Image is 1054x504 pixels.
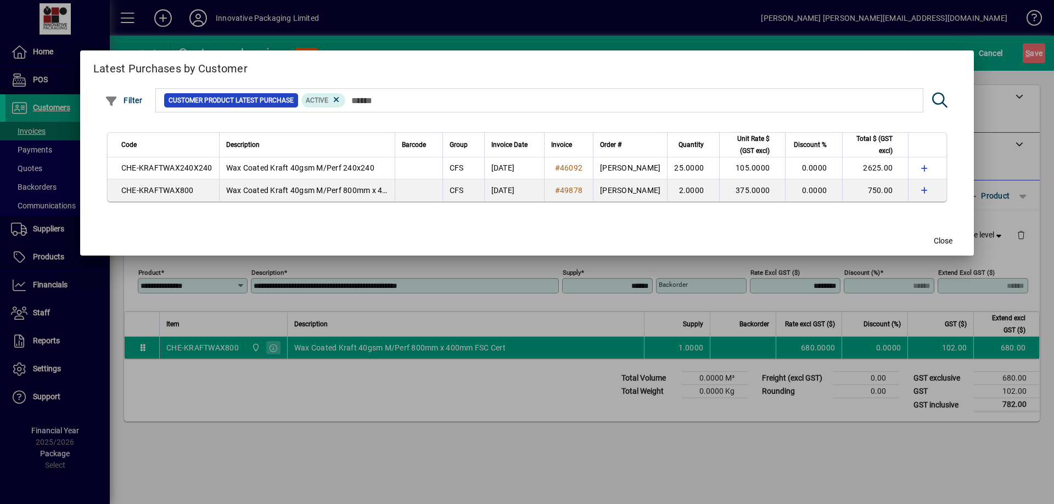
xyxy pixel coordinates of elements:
div: Invoice Date [491,139,537,151]
td: 25.0000 [667,157,719,179]
span: Wax Coated Kraft 40gsm M/Perf 240x240 [226,163,374,172]
td: [PERSON_NAME] [593,179,667,201]
span: Invoice Date [491,139,528,151]
span: Description [226,139,260,151]
td: 0.0000 [785,157,842,179]
span: # [555,163,560,172]
td: [DATE] [484,157,544,179]
span: CHE-KRAFTWAX800 [121,186,194,195]
a: #49878 [551,184,587,196]
span: CFS [450,186,464,195]
span: Total $ (GST excl) [849,133,893,157]
button: Close [926,231,961,251]
td: 2625.00 [842,157,908,179]
span: Discount % [794,139,827,151]
button: Filter [102,90,145,110]
span: CHE-KRAFTWAX240X240 [121,163,212,172]
span: Code [121,139,137,151]
span: Quantity [679,139,704,151]
td: 375.0000 [719,179,785,201]
span: Group [450,139,468,151]
span: Wax Coated Kraft 40gsm M/Perf 800mm x 400mm FSC Cert [226,186,438,195]
div: Unit Rate $ (GST excl) [726,133,780,157]
div: Total $ (GST excl) [849,133,902,157]
td: 750.00 [842,179,908,201]
span: CFS [450,163,464,172]
div: Code [121,139,212,151]
td: 2.0000 [667,179,719,201]
td: 0.0000 [785,179,842,201]
div: Group [450,139,478,151]
span: Order # [600,139,621,151]
span: 49878 [560,186,582,195]
div: Invoice [551,139,587,151]
span: 46092 [560,163,582,172]
a: #46092 [551,162,587,174]
h2: Latest Purchases by Customer [80,50,974,82]
span: Close [934,235,952,247]
mat-chip: Product Activation Status: Active [301,93,345,107]
td: 105.0000 [719,157,785,179]
div: Barcode [402,139,436,151]
div: Order # [600,139,660,151]
span: Customer Product Latest Purchase [169,95,294,106]
span: Invoice [551,139,572,151]
span: Active [306,97,328,104]
td: [DATE] [484,179,544,201]
div: Description [226,139,388,151]
span: Filter [105,96,143,105]
span: Unit Rate $ (GST excl) [726,133,770,157]
div: Quantity [674,139,714,151]
span: Barcode [402,139,426,151]
span: # [555,186,560,195]
div: Discount % [792,139,837,151]
td: [PERSON_NAME] [593,157,667,179]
